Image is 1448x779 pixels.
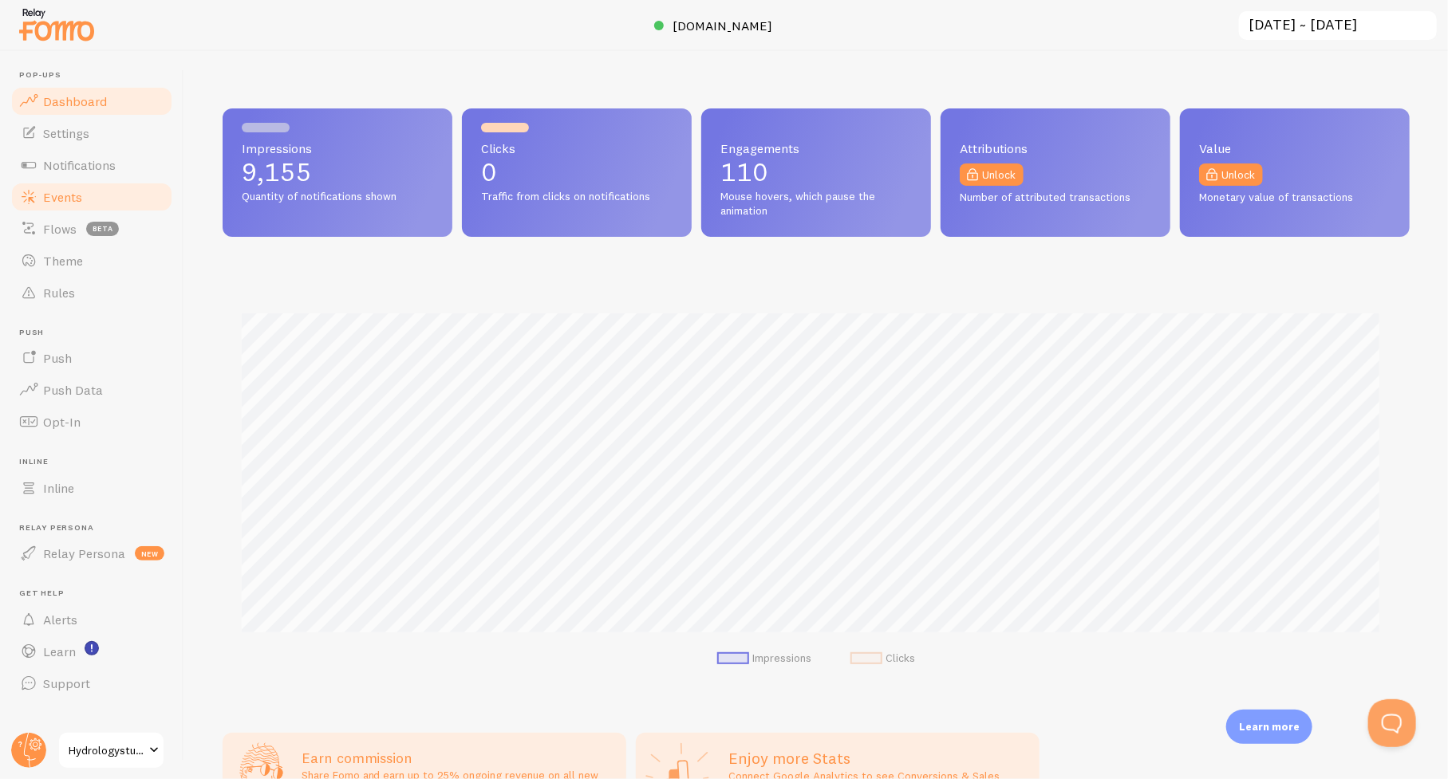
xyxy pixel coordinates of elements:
[10,277,174,309] a: Rules
[10,117,174,149] a: Settings
[1199,191,1391,205] span: Monetary value of transactions
[960,142,1151,155] span: Attributions
[10,472,174,504] a: Inline
[720,159,912,185] p: 110
[19,523,174,533] span: Relay Persona
[43,221,77,237] span: Flows
[10,213,174,245] a: Flows beta
[10,537,174,569] a: Relay Persona new
[43,253,83,269] span: Theme
[10,604,174,635] a: Alerts
[43,382,103,398] span: Push Data
[481,159,673,185] p: 0
[717,651,812,666] li: Impressions
[43,285,75,301] span: Rules
[10,342,174,374] a: Push
[135,546,164,561] span: new
[19,588,174,599] span: Get Help
[43,157,116,173] span: Notifications
[850,651,916,666] li: Clicks
[43,545,125,561] span: Relay Persona
[43,480,74,496] span: Inline
[242,190,433,204] span: Quantity of notifications shown
[85,641,99,655] svg: <p>Watch New Feature Tutorials!</p>
[10,149,174,181] a: Notifications
[302,749,617,767] h3: Earn commission
[720,190,912,218] span: Mouse hovers, which pause the animation
[69,741,144,760] span: Hydrologystudio
[960,163,1024,186] a: Unlock
[10,635,174,667] a: Learn
[43,125,89,141] span: Settings
[17,4,97,45] img: fomo-relay-logo-orange.svg
[19,328,174,338] span: Push
[1368,699,1416,747] iframe: Help Scout Beacon - Open
[10,245,174,277] a: Theme
[43,612,77,628] span: Alerts
[43,414,81,430] span: Opt-In
[43,675,90,691] span: Support
[242,142,433,155] span: Impressions
[43,189,82,205] span: Events
[43,350,72,366] span: Push
[1199,163,1263,186] a: Unlock
[57,731,165,769] a: Hydrologystudio
[481,142,673,155] span: Clicks
[1226,710,1312,744] div: Learn more
[481,190,673,204] span: Traffic from clicks on notifications
[19,457,174,467] span: Inline
[960,191,1151,205] span: Number of attributed transactions
[728,748,1030,769] h2: Enjoy more Stats
[19,70,174,81] span: Pop-ups
[10,85,174,117] a: Dashboard
[1239,719,1300,734] p: Learn more
[10,667,174,699] a: Support
[43,93,107,109] span: Dashboard
[10,406,174,438] a: Opt-In
[86,222,119,236] span: beta
[242,159,433,185] p: 9,155
[10,181,174,213] a: Events
[720,142,912,155] span: Engagements
[10,374,174,406] a: Push Data
[1199,142,1391,155] span: Value
[43,643,76,659] span: Learn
